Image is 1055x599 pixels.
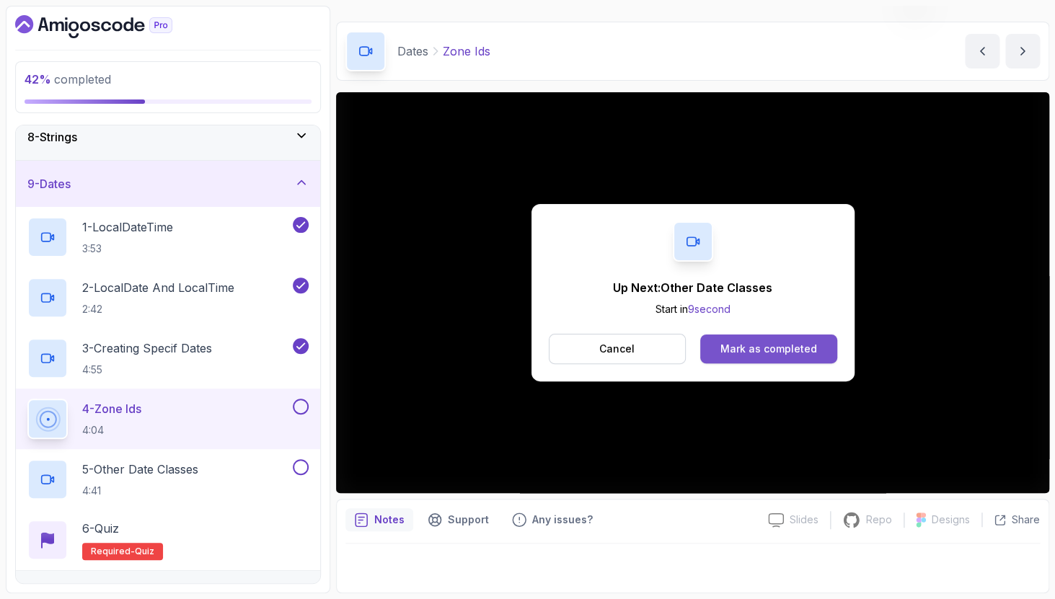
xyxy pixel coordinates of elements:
button: Cancel [549,334,687,364]
iframe: 4 - ZoneIds [336,92,1049,493]
button: notes button [345,508,413,531]
button: Support button [419,508,498,531]
p: Zone Ids [443,43,490,60]
span: Required- [91,546,135,557]
p: Any issues? [532,513,593,527]
button: 8-Strings [16,114,320,160]
p: 2 - LocalDate And LocalTime [82,279,234,296]
p: 3 - Creating Specif Dates [82,340,212,357]
div: Mark as completed [720,342,817,356]
button: 9-Dates [16,161,320,207]
p: 1 - LocalDateTime [82,218,173,236]
p: Share [1012,513,1040,527]
p: Notes [374,513,405,527]
button: 4-Zone Ids4:04 [27,399,309,439]
p: 2:42 [82,302,234,316]
p: 6 - Quiz [82,520,119,537]
p: Cancel [599,342,635,356]
p: Up Next: Other Date Classes [613,279,772,296]
span: quiz [135,546,154,557]
button: Feedback button [503,508,601,531]
p: 4:04 [82,423,141,438]
p: Slides [790,513,818,527]
button: 5-Other Date Classes4:41 [27,459,309,500]
button: 1-LocalDateTime3:53 [27,217,309,257]
h3: 8 - Strings [27,128,77,146]
p: Repo [866,513,892,527]
button: previous content [965,34,999,68]
button: 6-QuizRequired-quiz [27,520,309,560]
button: 3-Creating Specif Dates4:55 [27,338,309,378]
h3: 9 - Dates [27,175,71,192]
span: 9 second [688,303,730,315]
span: completed [25,72,111,86]
p: Designs [932,513,970,527]
p: 4:41 [82,484,198,498]
button: Mark as completed [700,334,837,363]
button: 2-LocalDate And LocalTime2:42 [27,278,309,318]
p: Start in [613,302,772,316]
span: 42 % [25,72,51,86]
button: next content [1005,34,1040,68]
p: Support [448,513,489,527]
p: Dates [397,43,428,60]
p: 3:53 [82,241,173,256]
p: 4:55 [82,363,212,377]
p: 4 - Zone Ids [82,400,141,417]
button: Share [981,513,1040,527]
a: Dashboard [15,15,206,38]
p: 5 - Other Date Classes [82,461,198,478]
